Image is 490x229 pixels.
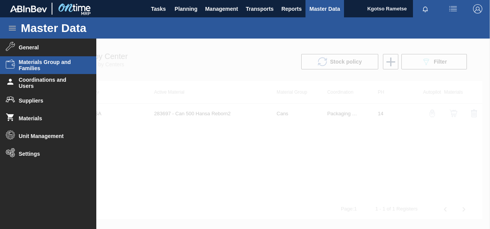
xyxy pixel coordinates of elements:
[19,151,82,157] span: Settings
[21,24,158,32] h1: Master Data
[413,3,438,14] button: Notifications
[205,4,238,13] span: Management
[19,59,82,71] span: Materials Group and Families
[281,4,302,13] span: Reports
[19,133,82,139] span: Unit Management
[19,98,82,104] span: Suppliers
[150,4,167,13] span: Tasks
[19,77,82,89] span: Coordinations and Users
[473,4,482,13] img: Logout
[246,4,274,13] span: Transports
[10,5,47,12] img: TNhmsLtSVTkK8tSr43FrP2fwEKptu5GPRR3wAAAABJRU5ErkJggg==
[19,115,82,121] span: Materials
[19,44,82,51] span: General
[448,4,458,13] img: userActions
[309,4,340,13] span: Master Data
[175,4,197,13] span: Planning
